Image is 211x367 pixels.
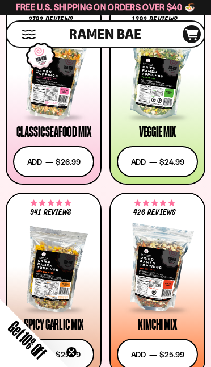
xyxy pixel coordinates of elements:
div: Classic Seafood Mix [16,125,91,139]
span: 941 reviews [30,208,71,216]
button: Mobile Menu Trigger [21,30,36,39]
span: 4.76 stars [134,201,175,206]
span: Free U.S. Shipping on Orders over $40 🍜 [16,2,196,12]
span: 4.75 stars [31,201,71,206]
div: Kimchi Mix [138,318,176,331]
button: Close teaser [66,347,77,358]
span: 426 reviews [133,208,175,216]
div: Veggie Mix [139,125,176,139]
button: Add — $24.99 [117,146,198,177]
button: Add — $26.99 [13,146,94,177]
span: Get 10% Off [5,318,49,362]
